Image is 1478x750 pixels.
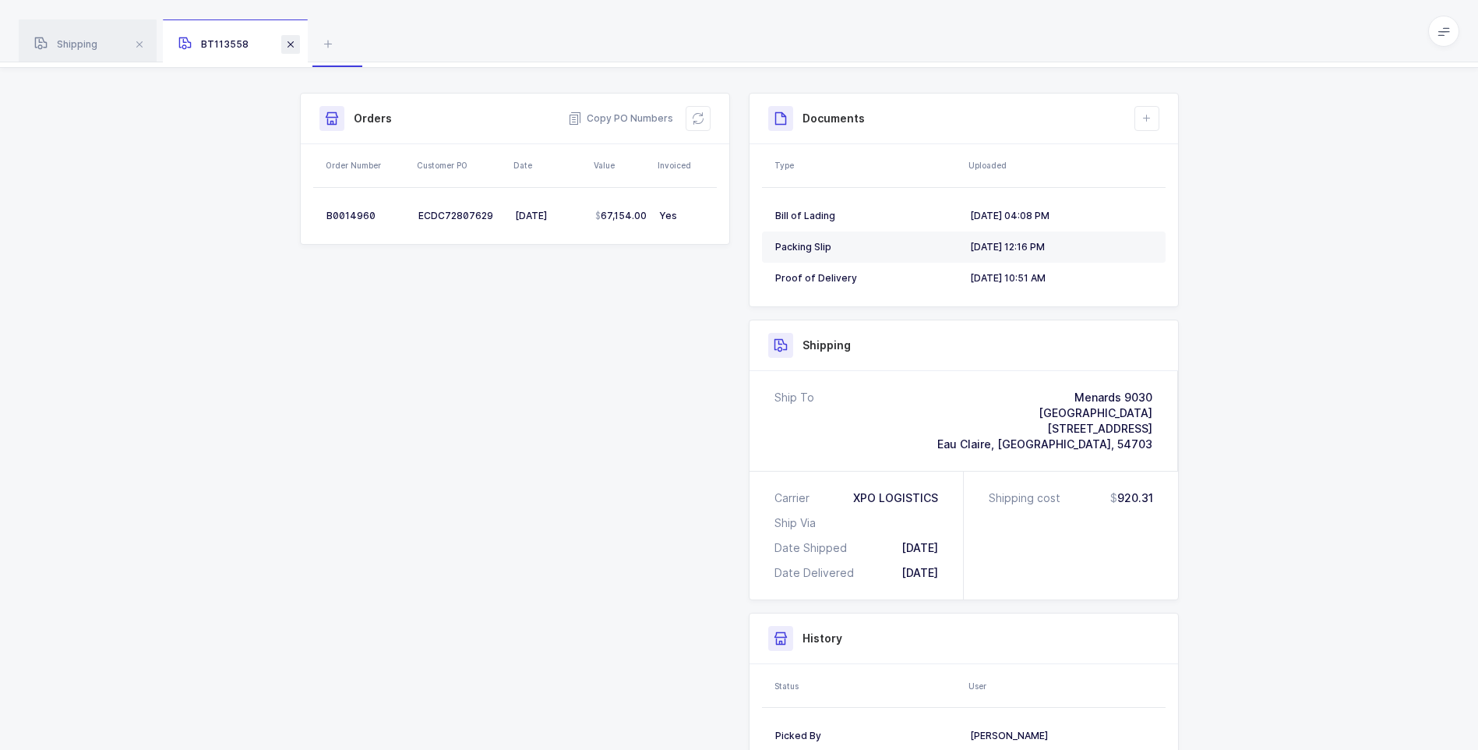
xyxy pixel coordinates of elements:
div: Customer PO [417,159,504,172]
span: Shipping [34,38,97,50]
div: Status [774,680,959,692]
div: Invoiced [658,159,712,172]
div: Uploaded [968,159,1161,172]
span: Eau Claire, [GEOGRAPHIC_DATA], 54703 [937,437,1152,451]
h3: History [802,631,842,646]
div: Bill of Lading [775,210,958,222]
div: Date Shipped [774,540,853,556]
span: Yes [659,210,677,221]
div: Packing Slip [775,241,958,253]
div: Proof of Delivery [775,272,958,285]
div: [PERSON_NAME] [970,730,1152,742]
span: BT113558 [178,38,249,50]
div: [STREET_ADDRESS] [937,421,1152,437]
div: Picked By [775,730,958,742]
div: [DATE] 04:08 PM [970,210,1152,222]
button: Copy PO Numbers [568,111,673,126]
div: Carrier [774,490,816,506]
div: Date Delivered [774,565,860,581]
h3: Documents [802,111,865,126]
div: XPO LOGISTICS [853,490,938,506]
div: Ship Via [774,515,822,531]
div: User [968,680,1161,692]
div: ECDC72807629 [418,210,503,222]
div: B0014960 [326,210,406,222]
div: Date [513,159,584,172]
div: [DATE] 10:51 AM [970,272,1152,285]
div: Menards 9030 [937,390,1152,405]
div: Value [594,159,648,172]
span: 67,154.00 [595,210,647,222]
div: Type [774,159,959,172]
div: [GEOGRAPHIC_DATA] [937,405,1152,421]
div: Ship To [774,390,814,452]
div: [DATE] [515,210,583,222]
div: [DATE] 12:16 PM [970,241,1152,253]
h3: Shipping [802,338,851,353]
h3: Orders [354,111,392,126]
div: [DATE] [901,565,938,581]
span: 920.31 [1110,490,1153,506]
div: Order Number [326,159,407,172]
div: Shipping cost [989,490,1067,506]
div: [DATE] [901,540,938,556]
